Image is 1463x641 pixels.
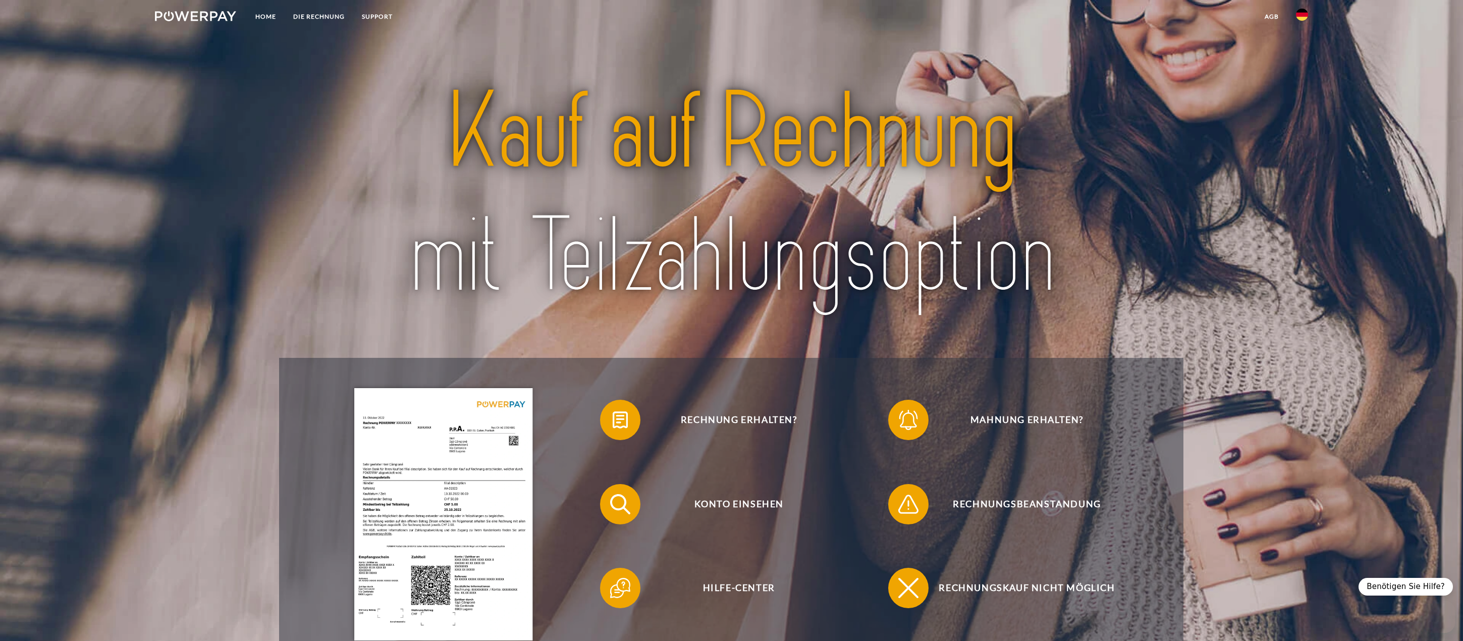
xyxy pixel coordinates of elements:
[615,400,862,440] span: Rechnung erhalten?
[903,484,1151,524] span: Rechnungsbeanstandung
[600,568,862,608] button: Hilfe-Center
[608,575,633,601] img: qb_help.svg
[615,484,862,524] span: Konto einsehen
[285,8,353,26] a: DIE RECHNUNG
[1296,9,1308,21] img: de
[903,400,1151,440] span: Mahnung erhalten?
[896,492,921,517] img: qb_warning.svg
[896,407,921,433] img: qb_bell.svg
[1256,8,1287,26] a: agb
[155,11,236,21] img: logo-powerpay-white.svg
[608,492,633,517] img: qb_search.svg
[888,568,1151,608] button: Rechnungskauf nicht möglich
[354,388,532,640] img: single_invoice_powerpay_de.jpg
[888,484,1151,524] button: Rechnungsbeanstandung
[332,64,1131,325] img: title-powerpay_de.svg
[615,568,862,608] span: Hilfe-Center
[896,575,921,601] img: qb_close.svg
[353,8,401,26] a: SUPPORT
[903,568,1151,608] span: Rechnungskauf nicht möglich
[1423,601,1455,633] iframe: Schaltfläche zum Öffnen des Messaging-Fensters
[600,400,862,440] button: Rechnung erhalten?
[1359,578,1453,596] div: Benötigen Sie Hilfe?
[888,400,1151,440] button: Mahnung erhalten?
[600,484,862,524] button: Konto einsehen
[247,8,285,26] a: Home
[608,407,633,433] img: qb_bill.svg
